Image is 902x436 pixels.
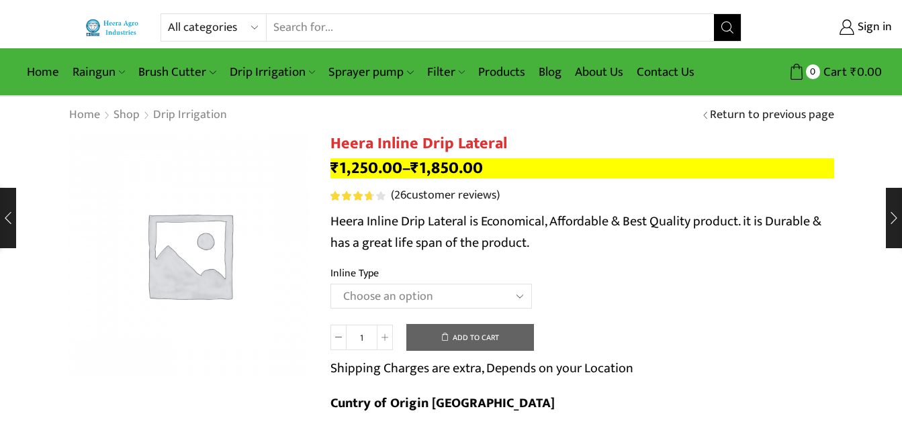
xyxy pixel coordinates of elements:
[854,19,892,36] span: Sign in
[850,62,857,83] span: ₹
[714,14,741,41] button: Search button
[330,358,633,379] p: Shipping Charges are extra, Depends on your Location
[710,107,834,124] a: Return to previous page
[330,191,385,201] div: Rated 3.81 out of 5
[330,134,834,154] h1: Heera Inline Drip Lateral
[568,56,630,88] a: About Us
[471,56,532,88] a: Products
[330,154,339,182] span: ₹
[330,158,834,178] p: –
[532,56,568,88] a: Blog
[132,56,222,88] a: Brush Cutter
[394,185,406,205] span: 26
[330,191,372,201] span: Rated out of 5 based on customer ratings
[820,63,847,81] span: Cart
[330,266,379,281] label: Inline Type
[69,107,101,124] a: Home
[69,107,228,124] nav: Breadcrumb
[420,56,471,88] a: Filter
[113,107,140,124] a: Shop
[20,56,66,88] a: Home
[806,64,820,78] span: 0
[347,325,377,350] input: Product quantity
[406,324,534,351] button: Add to cart
[330,154,402,182] bdi: 1,250.00
[322,56,420,88] a: Sprayer pump
[223,56,322,88] a: Drip Irrigation
[410,154,419,182] span: ₹
[850,62,882,83] bdi: 0.00
[762,15,892,40] a: Sign in
[69,134,310,376] img: Placeholder
[391,187,500,205] a: (26customer reviews)
[267,14,714,41] input: Search for...
[66,56,132,88] a: Raingun
[330,191,388,201] span: 26
[330,211,834,254] p: Heera Inline Drip Lateral is Economical, Affordable & Best Quality product. it is Durable & has a...
[630,56,701,88] a: Contact Us
[152,107,228,124] a: Drip Irrigation
[755,60,882,85] a: 0 Cart ₹0.00
[410,154,483,182] bdi: 1,850.00
[330,392,555,415] b: Cuntry of Origin [GEOGRAPHIC_DATA]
